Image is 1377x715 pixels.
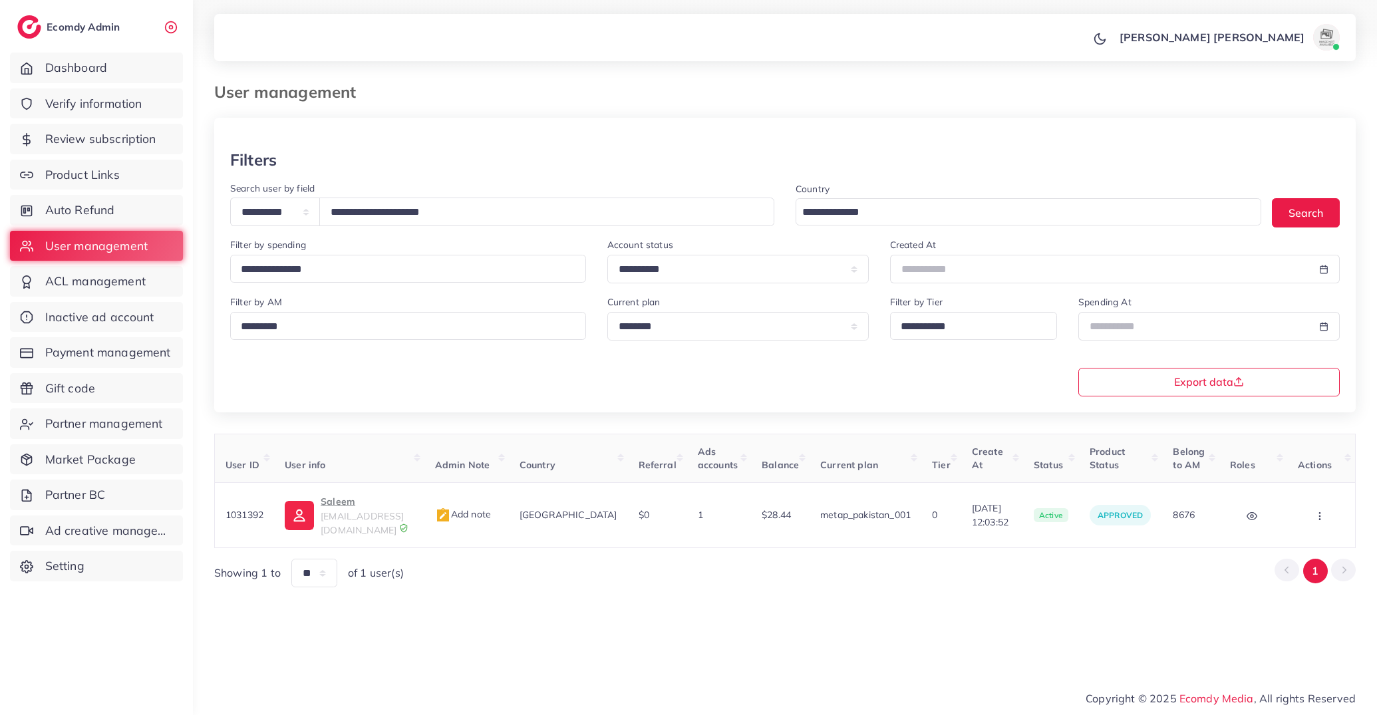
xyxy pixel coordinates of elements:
label: Spending At [1078,295,1132,309]
img: 9CAL8B2pu8EFxCJHYAAAAldEVYdGRhdGU6Y3JlYXRlADIwMjItMTItMDlUMDQ6NTg6MzkrMDA6MDBXSlgLAAAAJXRFWHRkYXR... [399,523,408,533]
span: Showing 1 to [214,565,281,581]
span: [GEOGRAPHIC_DATA] [520,509,617,521]
span: Admin Note [435,459,490,471]
input: Search for option [236,317,569,337]
p: Saleem [321,494,414,509]
a: User management [10,231,183,261]
img: ic-user-info.36bf1079.svg [285,501,314,530]
a: Auto Refund [10,195,183,225]
span: Product Links [45,166,120,184]
label: Filter by spending [230,238,306,251]
label: Filter by AM [230,295,282,309]
h3: User management [214,82,367,102]
label: Current plan [607,295,661,309]
a: Dashboard [10,53,183,83]
ul: Pagination [1275,559,1356,583]
label: Created At [890,238,937,251]
span: Gift code [45,380,95,397]
span: Actions [1298,459,1332,471]
a: Market Package [10,444,183,475]
span: Dashboard [45,59,107,76]
a: Saleem[EMAIL_ADDRESS][DOMAIN_NAME] [285,494,414,537]
a: Ad creative management [10,515,183,546]
span: approved [1098,510,1143,520]
button: Search [1272,198,1340,227]
span: User management [45,237,148,255]
img: avatar [1313,24,1340,51]
span: 0 [932,509,937,521]
div: Search for option [890,312,1057,340]
span: Inactive ad account [45,309,154,326]
span: 1 [698,509,703,521]
p: [PERSON_NAME] [PERSON_NAME] [1120,29,1304,45]
a: Verify information [10,88,183,119]
span: Referral [639,459,677,471]
a: Setting [10,551,183,581]
img: logo [17,15,41,39]
span: [EMAIL_ADDRESS][DOMAIN_NAME] [321,510,404,535]
span: metap_pakistan_001 [820,509,911,521]
a: Partner management [10,408,183,439]
span: Partner BC [45,486,106,503]
h2: Ecomdy Admin [47,21,123,33]
label: Filter by Tier [890,295,943,309]
span: Setting [45,557,84,575]
span: Copyright © 2025 [1086,690,1356,706]
span: 8676 [1173,509,1195,521]
span: , All rights Reserved [1254,690,1356,706]
input: Search for option [798,202,1244,223]
span: $0 [639,509,649,521]
span: Create At [972,446,1003,471]
input: Search for option [896,317,1040,337]
span: Belong to AM [1173,446,1205,471]
span: Balance [762,459,799,471]
button: Go to page 1 [1303,559,1328,583]
span: 1031392 [226,509,263,521]
span: Ads accounts [698,446,738,471]
div: Search for option [230,312,586,340]
a: ACL management [10,266,183,297]
label: Country [796,182,830,196]
span: $28.44 [762,509,791,521]
div: Search for option [230,255,586,283]
a: Review subscription [10,124,183,154]
a: logoEcomdy Admin [17,15,123,39]
span: Country [520,459,555,471]
a: [PERSON_NAME] [PERSON_NAME]avatar [1112,24,1345,51]
span: Review subscription [45,130,156,148]
a: Product Links [10,160,183,190]
div: Search for option [796,198,1261,225]
label: Account status [607,238,673,251]
span: Status [1034,459,1063,471]
span: active [1034,508,1068,523]
span: User info [285,459,325,471]
span: [DATE] 12:03:52 [972,501,1012,529]
a: Partner BC [10,480,183,510]
span: Auto Refund [45,202,115,219]
a: Gift code [10,373,183,404]
span: Roles [1230,459,1255,471]
span: User ID [226,459,259,471]
span: ACL management [45,273,146,290]
span: of 1 user(s) [348,565,404,581]
span: Export data [1174,376,1244,387]
span: Market Package [45,451,136,468]
span: Partner management [45,415,163,432]
span: Add note [435,508,491,520]
span: Tier [932,459,951,471]
span: Ad creative management [45,522,173,539]
a: Ecomdy Media [1179,692,1254,705]
input: Search for option [236,259,569,280]
h3: Filters [230,150,277,170]
span: Product Status [1090,446,1125,471]
a: Payment management [10,337,183,368]
img: admin_note.cdd0b510.svg [435,507,451,523]
span: Verify information [45,95,142,112]
button: Export data [1078,368,1340,396]
span: Current plan [820,459,878,471]
span: Payment management [45,344,171,361]
label: Search user by field [230,182,315,195]
a: Inactive ad account [10,302,183,333]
